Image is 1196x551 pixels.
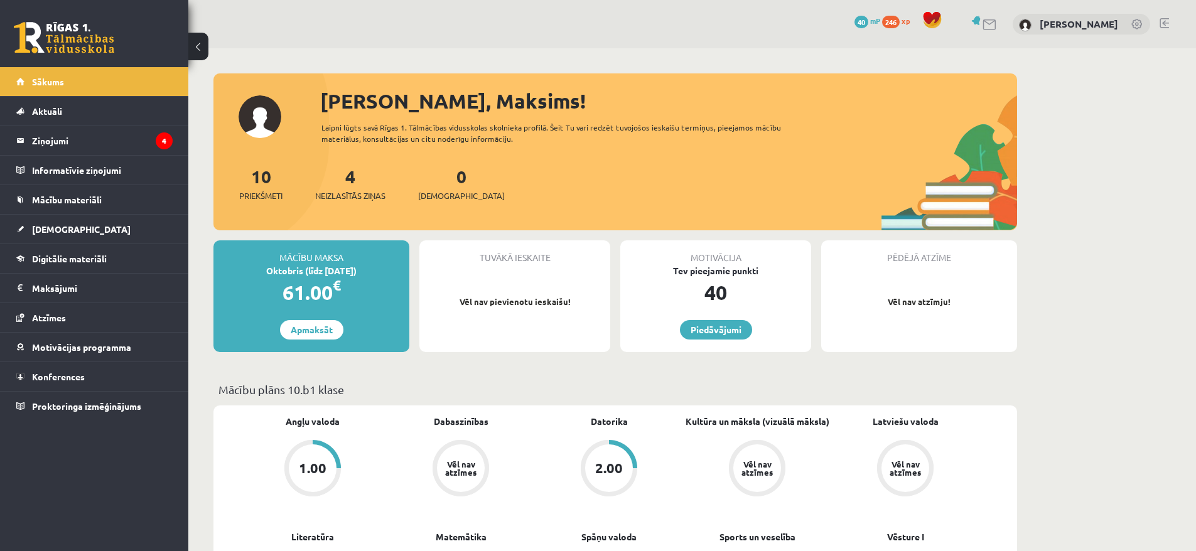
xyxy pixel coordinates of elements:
[32,156,173,185] legend: Informatīvie ziņojumi
[686,415,829,428] a: Kultūra un māksla (vizuālā māksla)
[32,400,141,412] span: Proktoringa izmēģinājums
[32,223,131,235] span: [DEMOGRAPHIC_DATA]
[870,16,880,26] span: mP
[14,22,114,53] a: Rīgas 1. Tālmācības vidusskola
[1019,19,1032,31] img: Maksims Cibuļskis
[1040,18,1118,30] a: [PERSON_NAME]
[32,274,173,302] legend: Maksājumi
[32,126,173,155] legend: Ziņojumi
[218,381,1012,398] p: Mācību plāns 10.b1 klase
[16,333,173,361] a: Motivācijas programma
[321,122,804,144] div: Laipni lūgts savā Rīgas 1. Tālmācības vidusskolas skolnieka profilā. Šeit Tu vari redzēt tuvojošo...
[821,240,1017,264] div: Pēdējā atzīme
[854,16,868,28] span: 40
[333,276,341,294] span: €
[620,264,811,277] div: Tev pieejamie punkti
[291,530,334,543] a: Literatūra
[213,277,409,308] div: 61.00
[280,320,343,340] a: Apmaksāt
[620,277,811,308] div: 40
[213,264,409,277] div: Oktobris (līdz [DATE])
[902,16,910,26] span: xp
[827,296,1011,308] p: Vēl nav atzīmju!
[443,460,478,476] div: Vēl nav atzīmes
[32,312,66,323] span: Atzīmes
[882,16,900,28] span: 246
[535,440,683,499] a: 2.00
[591,415,628,428] a: Datorika
[16,303,173,332] a: Atzīmes
[16,392,173,420] a: Proktoringa izmēģinājums
[620,240,811,264] div: Motivācija
[740,460,775,476] div: Vēl nav atzīmes
[882,16,916,26] a: 246 xp
[680,320,752,340] a: Piedāvājumi
[873,415,939,428] a: Latviešu valoda
[32,194,102,205] span: Mācību materiāli
[299,461,326,475] div: 1.00
[719,530,795,543] a: Sports un veselība
[387,440,535,499] a: Vēl nav atzīmes
[320,86,1017,116] div: [PERSON_NAME], Maksims!
[16,185,173,214] a: Mācību materiāli
[286,415,340,428] a: Angļu valoda
[16,67,173,96] a: Sākums
[426,296,604,308] p: Vēl nav pievienotu ieskaišu!
[32,341,131,353] span: Motivācijas programma
[595,461,623,475] div: 2.00
[581,530,637,543] a: Spāņu valoda
[239,190,283,202] span: Priekšmeti
[213,240,409,264] div: Mācību maksa
[831,440,979,499] a: Vēl nav atzīmes
[418,190,505,202] span: [DEMOGRAPHIC_DATA]
[16,156,173,185] a: Informatīvie ziņojumi
[418,165,505,202] a: 0[DEMOGRAPHIC_DATA]
[239,165,283,202] a: 10Priekšmeti
[16,215,173,243] a: [DEMOGRAPHIC_DATA]
[16,274,173,302] a: Maksājumi
[16,244,173,273] a: Digitālie materiāli
[239,440,387,499] a: 1.00
[32,76,64,87] span: Sākums
[315,165,385,202] a: 4Neizlasītās ziņas
[32,371,85,382] span: Konferences
[419,240,610,264] div: Tuvākā ieskaite
[32,253,107,264] span: Digitālie materiāli
[854,16,880,26] a: 40 mP
[434,415,488,428] a: Dabaszinības
[315,190,385,202] span: Neizlasītās ziņas
[16,362,173,391] a: Konferences
[683,440,831,499] a: Vēl nav atzīmes
[156,132,173,149] i: 4
[16,97,173,126] a: Aktuāli
[16,126,173,155] a: Ziņojumi4
[32,105,62,117] span: Aktuāli
[887,530,924,543] a: Vēsture I
[888,460,923,476] div: Vēl nav atzīmes
[436,530,487,543] a: Matemātika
